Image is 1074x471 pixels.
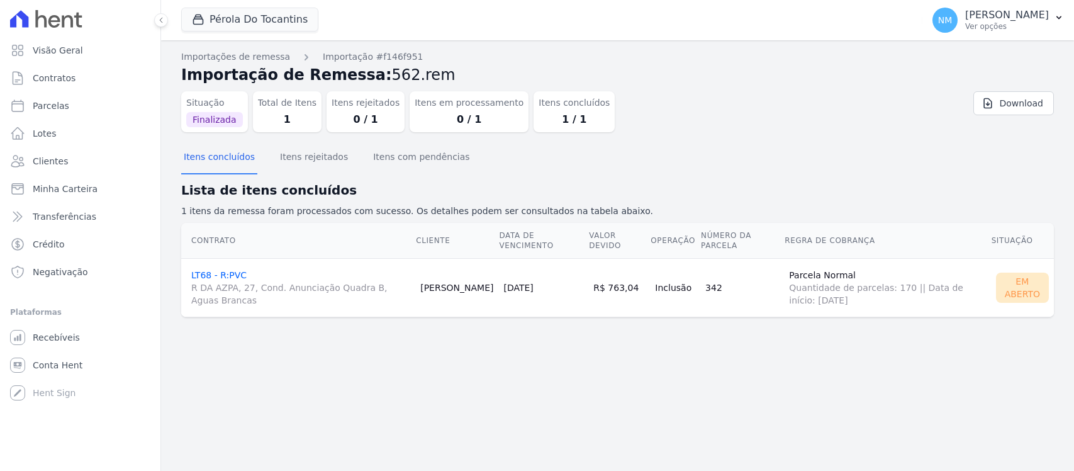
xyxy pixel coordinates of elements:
a: Minha Carteira [5,176,155,201]
span: Finalizada [186,112,243,127]
dt: Itens concluídos [539,96,610,110]
dd: 1 [258,112,317,127]
button: Itens concluídos [181,142,257,174]
button: Itens com pendências [371,142,472,174]
th: Data de Vencimento [498,223,588,259]
span: Minha Carteira [33,183,98,195]
th: Valor devido [588,223,650,259]
td: 342 [700,258,784,317]
dt: Itens rejeitados [332,96,400,110]
a: Importações de remessa [181,50,290,64]
button: Pérola Do Tocantins [181,8,318,31]
div: Em Aberto [996,273,1049,303]
span: Conta Hent [33,359,82,372]
a: Crédito [5,232,155,257]
span: R DA AZPA, 27, Cond. Anunciação Quadra B, Aguas Brancas [191,281,410,307]
th: Contrato [181,223,415,259]
dt: Total de Itens [258,96,317,110]
th: Situação [991,223,1054,259]
dd: 0 / 1 [415,112,523,127]
td: Inclusão [650,258,700,317]
button: Itens rejeitados [277,142,350,174]
a: Contratos [5,65,155,91]
a: Visão Geral [5,38,155,63]
td: Parcela Normal [784,258,990,317]
p: [PERSON_NAME] [965,9,1049,21]
span: Contratos [33,72,76,84]
dt: Itens em processamento [415,96,523,110]
span: Crédito [33,238,65,251]
th: Regra de Cobrança [784,223,990,259]
a: Importação #f146f951 [323,50,423,64]
span: Negativação [33,266,88,278]
a: Clientes [5,149,155,174]
span: Transferências [33,210,96,223]
span: Clientes [33,155,68,167]
p: 1 itens da remessa foram processados com sucesso. Os detalhes podem ser consultados na tabela aba... [181,205,1054,218]
dd: 0 / 1 [332,112,400,127]
span: Visão Geral [33,44,83,57]
dt: Situação [186,96,243,110]
td: [DATE] [498,258,588,317]
td: [PERSON_NAME] [415,258,498,317]
p: Ver opções [965,21,1049,31]
span: NM [938,16,953,25]
td: R$ 763,04 [588,258,650,317]
a: Transferências [5,204,155,229]
a: LT68 - R:PVCR DA AZPA, 27, Cond. Anunciação Quadra B, Aguas Brancas [191,270,410,307]
span: Quantidade de parcelas: 170 || Data de início: [DATE] [789,281,985,307]
a: Recebíveis [5,325,155,350]
button: NM [PERSON_NAME] Ver opções [922,3,1074,38]
a: Parcelas [5,93,155,118]
a: Download [973,91,1054,115]
th: Cliente [415,223,498,259]
div: Plataformas [10,305,150,320]
span: Lotes [33,127,57,140]
a: Lotes [5,121,155,146]
nav: Breadcrumb [181,50,1054,64]
th: Número da Parcela [700,223,784,259]
span: Recebíveis [33,331,80,344]
h2: Lista de itens concluídos [181,181,1054,200]
span: 562.rem [392,66,456,84]
h2: Importação de Remessa: [181,64,1054,86]
span: Parcelas [33,99,69,112]
a: Conta Hent [5,353,155,378]
th: Operação [650,223,700,259]
dd: 1 / 1 [539,112,610,127]
a: Negativação [5,259,155,285]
